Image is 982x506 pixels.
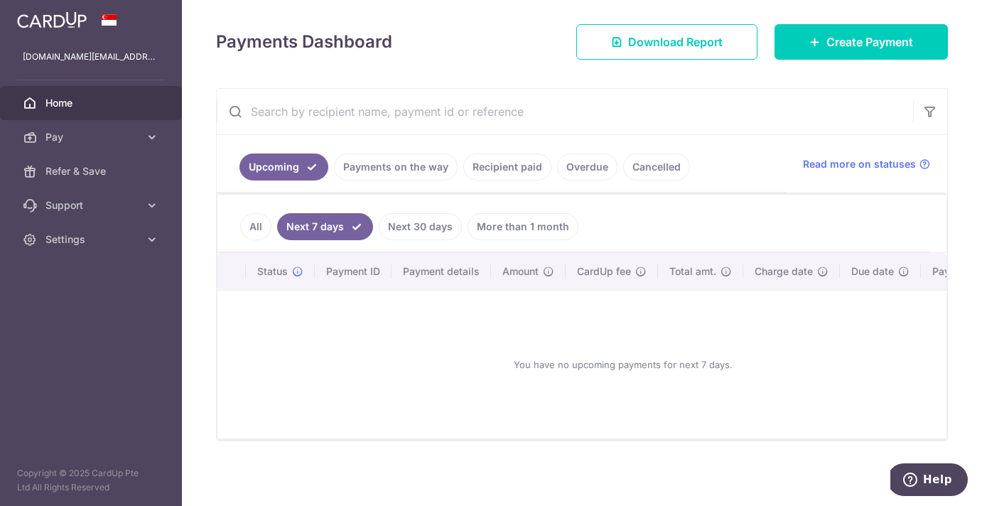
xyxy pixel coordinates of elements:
[240,213,271,240] a: All
[557,154,617,181] a: Overdue
[775,24,948,60] a: Create Payment
[803,157,930,171] a: Read more on statuses
[239,154,328,181] a: Upcoming
[577,264,631,279] span: CardUp fee
[803,157,916,171] span: Read more on statuses
[216,29,392,55] h4: Payments Dashboard
[257,264,288,279] span: Status
[334,154,458,181] a: Payments on the way
[576,24,757,60] a: Download Report
[45,232,139,247] span: Settings
[217,89,913,134] input: Search by recipient name, payment id or reference
[468,213,578,240] a: More than 1 month
[755,264,813,279] span: Charge date
[890,463,968,499] iframe: Opens a widget where you can find more information
[277,213,373,240] a: Next 7 days
[45,198,139,212] span: Support
[392,253,491,290] th: Payment details
[628,33,723,50] span: Download Report
[502,264,539,279] span: Amount
[45,164,139,178] span: Refer & Save
[669,264,716,279] span: Total amt.
[45,130,139,144] span: Pay
[851,264,894,279] span: Due date
[623,154,690,181] a: Cancelled
[45,96,139,110] span: Home
[826,33,913,50] span: Create Payment
[463,154,551,181] a: Recipient paid
[379,213,462,240] a: Next 30 days
[315,253,392,290] th: Payment ID
[17,11,87,28] img: CardUp
[23,50,159,64] p: [DOMAIN_NAME][EMAIL_ADDRESS][DOMAIN_NAME]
